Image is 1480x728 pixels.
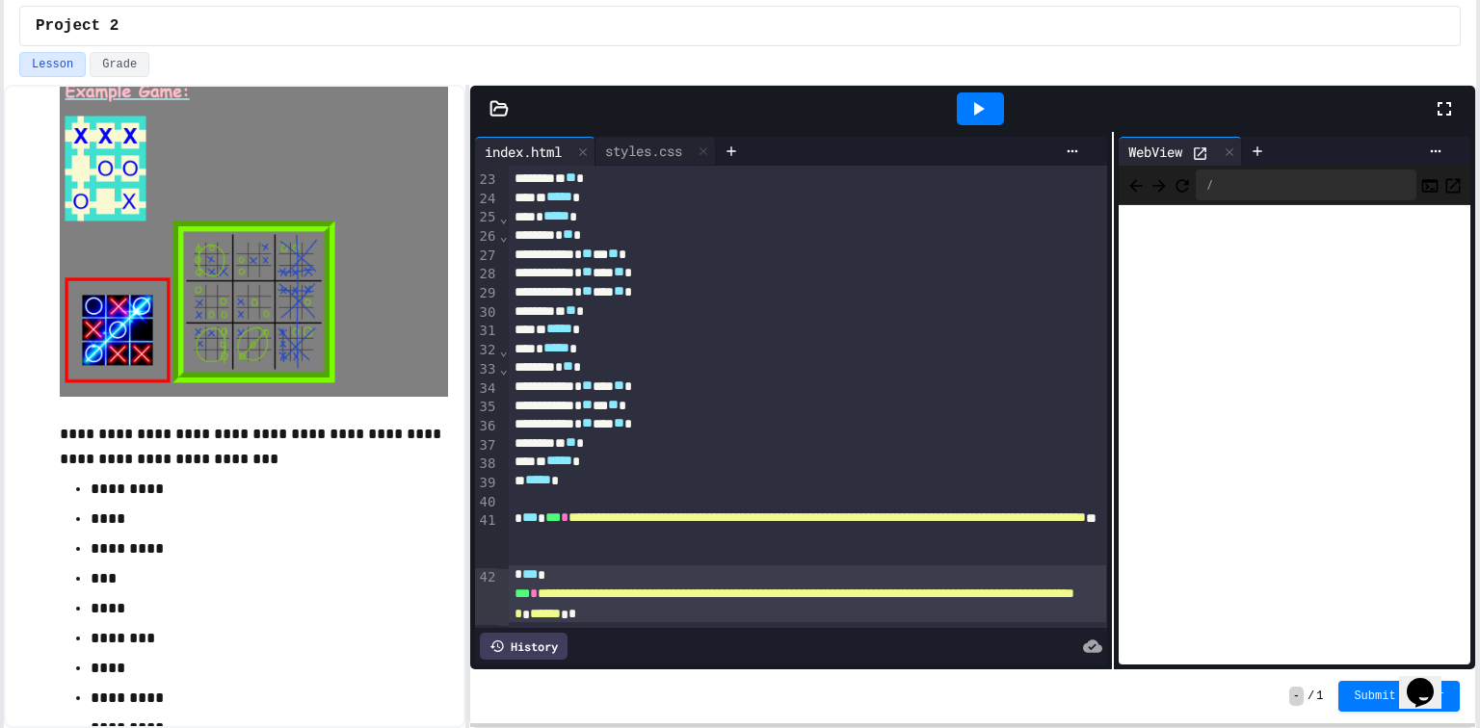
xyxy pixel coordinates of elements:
span: 1 [1316,689,1323,704]
button: Lesson [19,52,86,77]
span: / [1308,689,1314,704]
span: Submit Answer [1354,689,1444,704]
button: Grade [90,52,149,77]
span: Project 2 [36,14,119,38]
iframe: chat widget [1399,651,1461,709]
button: Submit Answer [1338,681,1460,712]
span: - [1289,687,1304,706]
